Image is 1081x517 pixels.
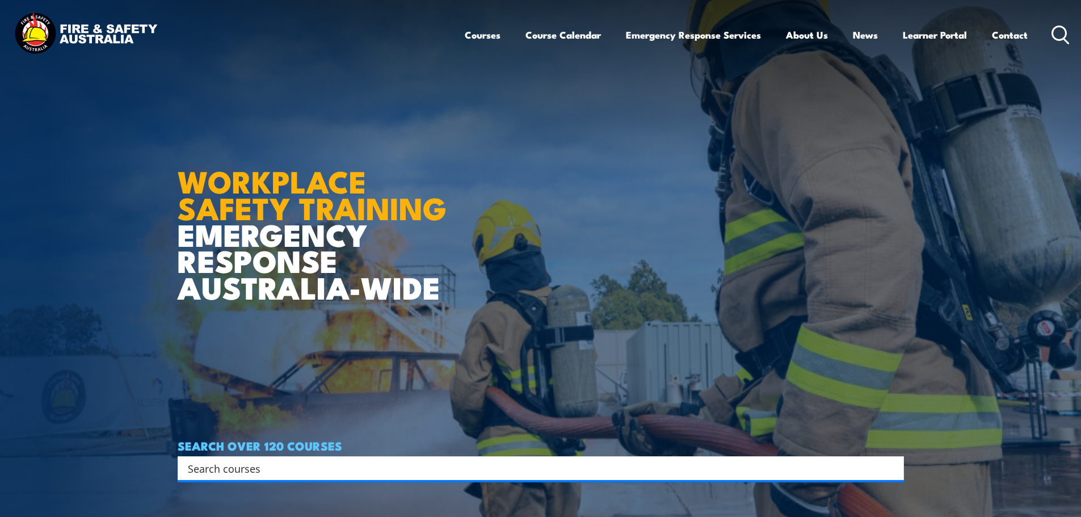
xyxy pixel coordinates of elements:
[190,460,881,476] form: Search form
[178,439,904,452] h4: SEARCH OVER 120 COURSES
[626,20,761,50] a: Emergency Response Services
[178,139,455,300] h1: EMERGENCY RESPONSE AUSTRALIA-WIDE
[786,20,828,50] a: About Us
[992,20,1028,50] a: Contact
[884,460,900,476] button: Search magnifier button
[188,460,879,477] input: Search input
[178,157,447,230] strong: WORKPLACE SAFETY TRAINING
[903,20,967,50] a: Learner Portal
[465,20,500,50] a: Courses
[853,20,878,50] a: News
[525,20,601,50] a: Course Calendar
